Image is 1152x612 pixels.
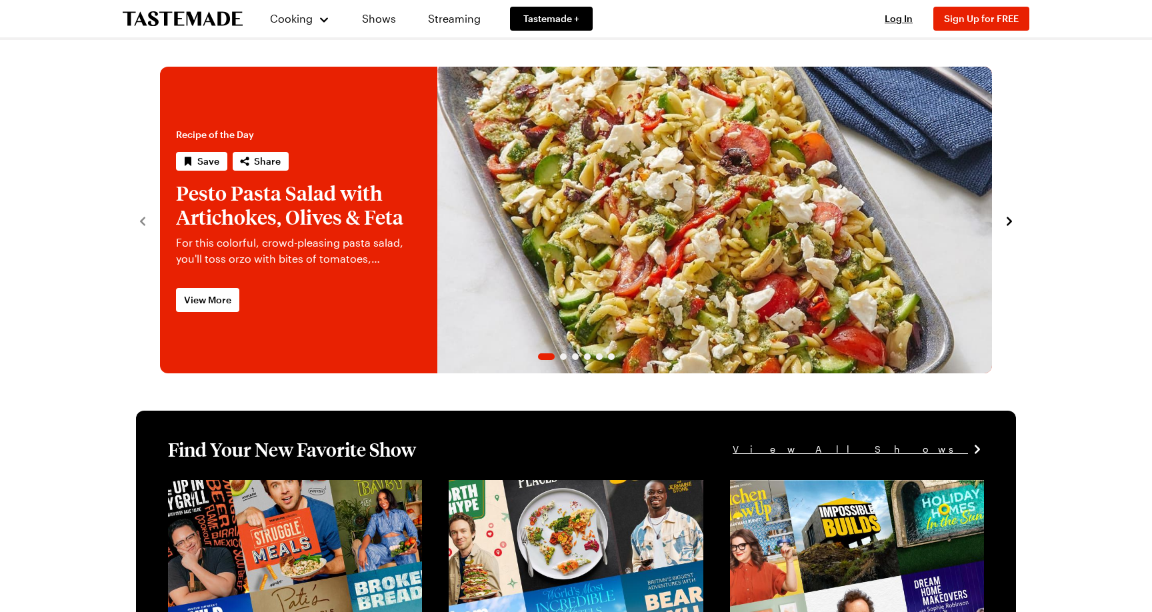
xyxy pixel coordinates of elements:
span: View All Shows [733,442,968,457]
span: Save [197,155,219,168]
a: View full content for [object Object] [449,481,631,494]
span: Log In [885,13,913,24]
a: To Tastemade Home Page [123,11,243,27]
button: Sign Up for FREE [933,7,1029,31]
span: Go to slide 4 [584,353,591,360]
h1: Find Your New Favorite Show [168,437,416,461]
span: Sign Up for FREE [944,13,1019,24]
span: Cooking [270,12,313,25]
span: Go to slide 6 [608,353,615,360]
button: Share [233,152,289,171]
button: Log In [872,12,925,25]
span: View More [184,293,231,307]
button: Save recipe [176,152,227,171]
a: View full content for [object Object] [168,481,350,494]
a: View All Shows [733,442,984,457]
span: Tastemade + [523,12,579,25]
div: 1 / 6 [160,67,992,373]
span: Go to slide 3 [572,353,579,360]
span: Go to slide 2 [560,353,567,360]
button: Cooking [269,3,330,35]
a: View full content for [object Object] [730,481,912,494]
span: Go to slide 5 [596,353,603,360]
button: navigate to next item [1003,212,1016,228]
a: Tastemade + [510,7,593,31]
button: navigate to previous item [136,212,149,228]
span: Go to slide 1 [538,353,555,360]
span: Share [254,155,281,168]
a: View More [176,288,239,312]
